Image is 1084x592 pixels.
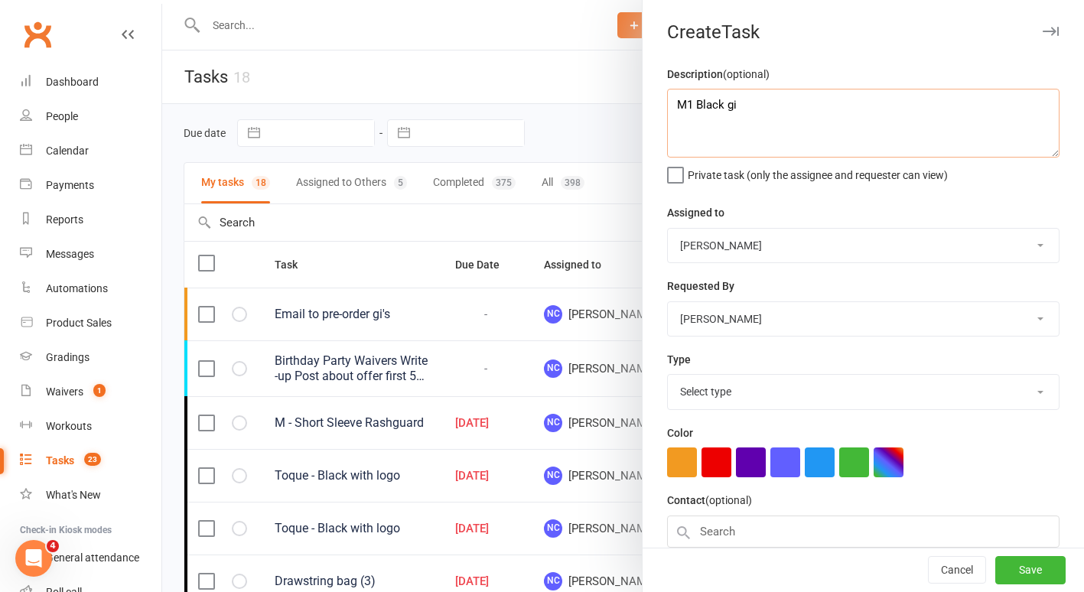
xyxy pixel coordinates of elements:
[667,66,770,83] label: Description
[46,76,99,88] div: Dashboard
[46,420,92,432] div: Workouts
[20,340,161,375] a: Gradings
[46,551,139,564] div: General attendance
[667,492,752,509] label: Contact
[20,134,161,168] a: Calendar
[46,351,90,363] div: Gradings
[46,489,101,501] div: What's New
[20,237,161,272] a: Messages
[46,213,83,226] div: Reports
[46,179,94,191] div: Payments
[723,68,770,80] small: (optional)
[46,110,78,122] div: People
[20,375,161,409] a: Waivers 1
[15,540,52,577] iframe: Intercom live chat
[47,540,59,552] span: 4
[667,278,734,294] label: Requested By
[643,21,1084,43] div: Create Task
[46,385,83,398] div: Waivers
[20,541,161,575] a: General attendance kiosk mode
[20,203,161,237] a: Reports
[667,204,724,221] label: Assigned to
[46,317,112,329] div: Product Sales
[20,478,161,512] a: What's New
[20,444,161,478] a: Tasks 23
[84,453,101,466] span: 23
[46,145,89,157] div: Calendar
[20,409,161,444] a: Workouts
[667,516,1060,548] input: Search
[20,306,161,340] a: Product Sales
[93,384,106,397] span: 1
[705,494,752,506] small: (optional)
[20,272,161,306] a: Automations
[995,557,1066,584] button: Save
[46,248,94,260] div: Messages
[46,454,74,467] div: Tasks
[20,65,161,99] a: Dashboard
[20,168,161,203] a: Payments
[18,15,57,54] a: Clubworx
[928,557,986,584] button: Cancel
[20,99,161,134] a: People
[667,424,693,441] label: Color
[667,89,1060,158] textarea: M1 Black gi
[688,164,948,181] span: Private task (only the assignee and requester can view)
[667,351,691,368] label: Type
[46,282,108,294] div: Automations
